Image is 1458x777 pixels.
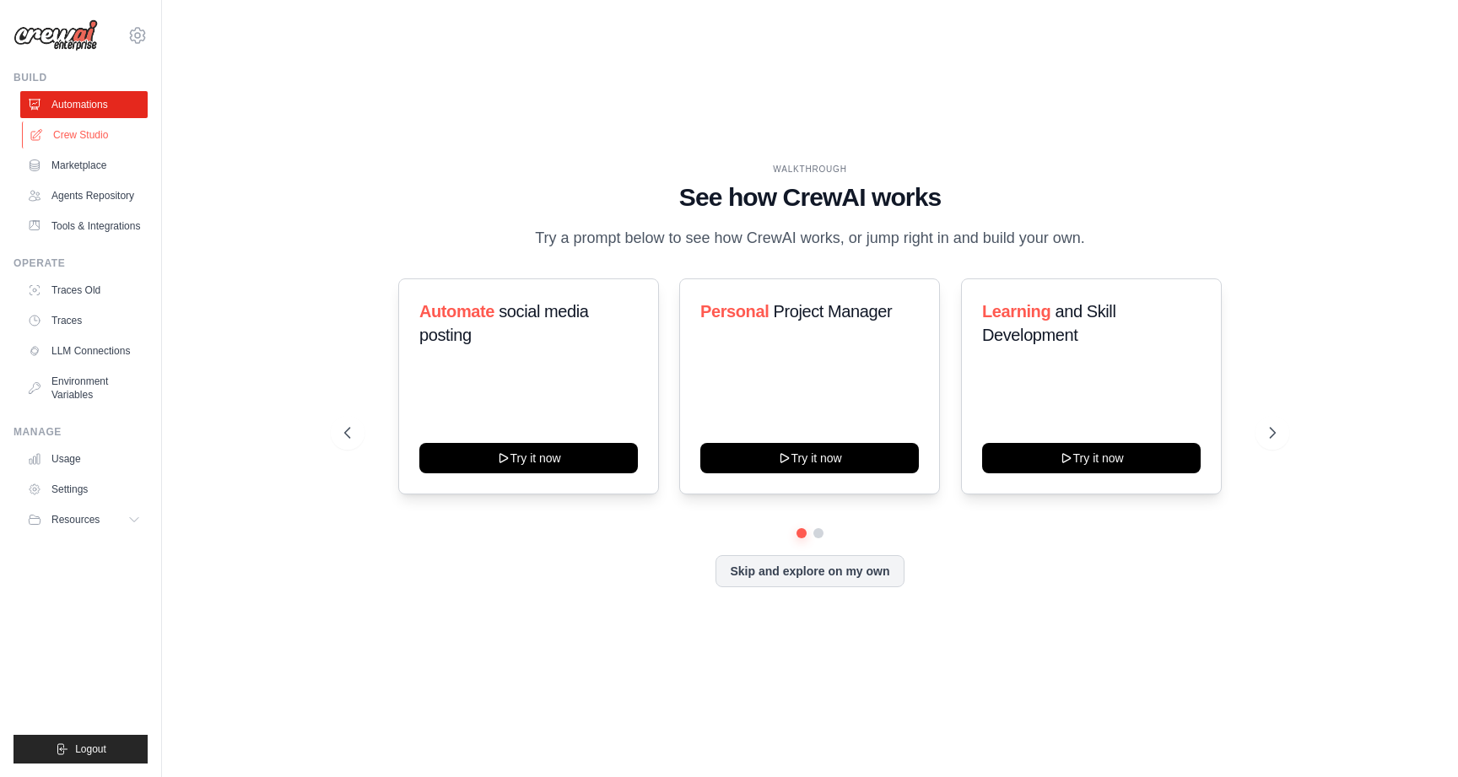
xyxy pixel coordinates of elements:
p: Try a prompt below to see how CrewAI works, or jump right in and build your own. [526,226,1093,251]
div: 채팅 위젯 [1374,696,1458,777]
span: Personal [700,302,769,321]
a: Settings [20,476,148,503]
a: Agents Repository [20,182,148,209]
span: and Skill Development [982,302,1115,344]
button: Resources [20,506,148,533]
a: Environment Variables [20,368,148,408]
button: Skip and explore on my own [715,555,904,587]
span: Project Manager [774,302,893,321]
button: Try it now [982,443,1201,473]
img: Logo [13,19,98,51]
iframe: Chat Widget [1374,696,1458,777]
h1: See how CrewAI works [344,182,1276,213]
a: Usage [20,445,148,472]
span: Logout [75,742,106,756]
button: Try it now [419,443,638,473]
button: Try it now [700,443,919,473]
div: WALKTHROUGH [344,163,1276,175]
a: Marketplace [20,152,148,179]
button: Logout [13,735,148,764]
div: Manage [13,425,148,439]
span: Learning [982,302,1050,321]
a: Crew Studio [22,121,149,148]
a: Traces [20,307,148,334]
a: Automations [20,91,148,118]
a: Traces Old [20,277,148,304]
a: LLM Connections [20,337,148,364]
span: Resources [51,513,100,526]
span: Automate [419,302,494,321]
div: Operate [13,256,148,270]
span: social media posting [419,302,589,344]
a: Tools & Integrations [20,213,148,240]
div: Build [13,71,148,84]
